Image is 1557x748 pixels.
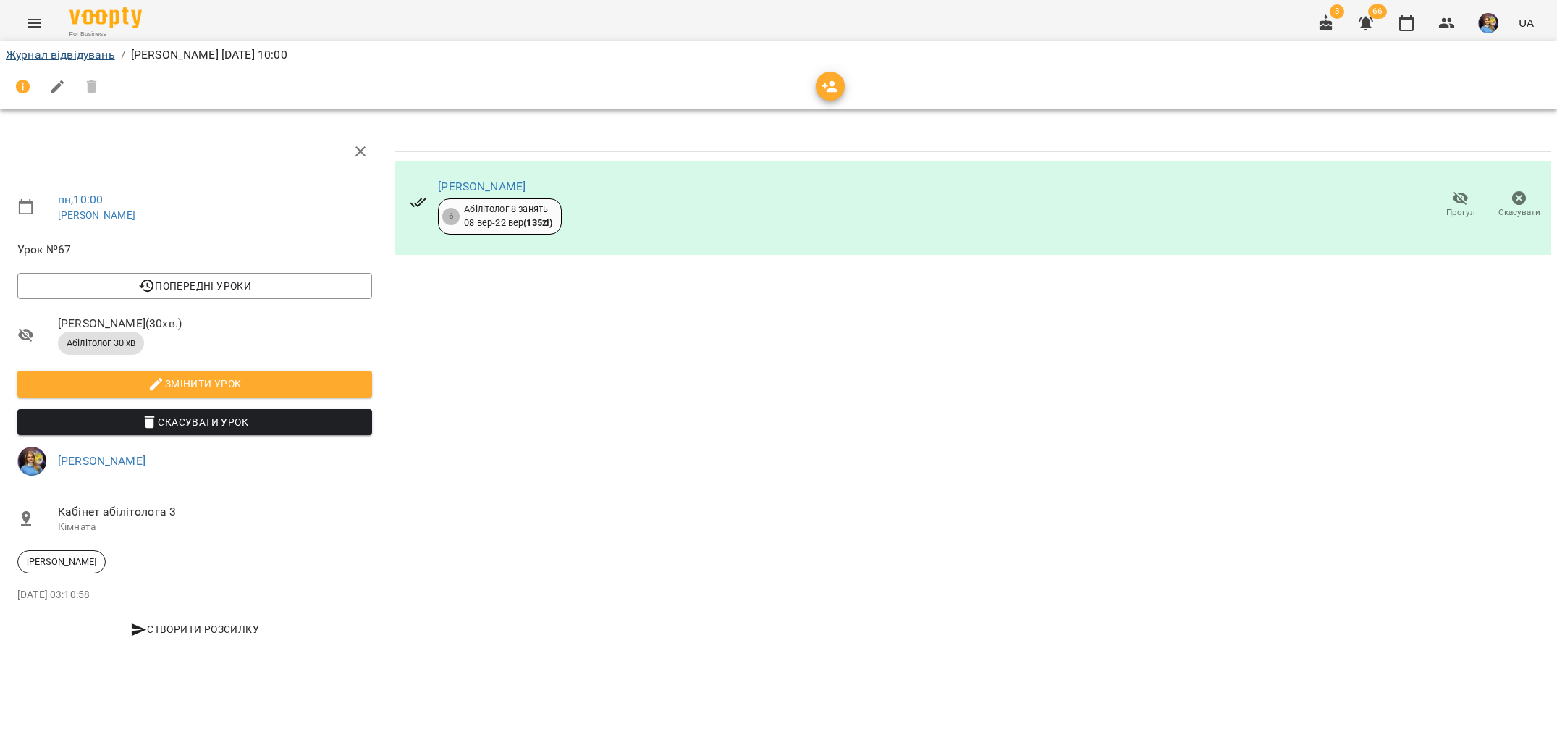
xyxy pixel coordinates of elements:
span: Прогул [1446,206,1475,219]
span: [PERSON_NAME] [18,555,105,568]
a: [PERSON_NAME] [58,454,145,468]
span: Змінити урок [29,375,360,392]
span: Абілітолог 30 хв [58,337,144,350]
span: Попередні уроки [29,277,360,295]
span: UA [1519,15,1534,30]
b: ( 135 zł ) [523,217,552,228]
div: [PERSON_NAME] [17,550,106,573]
div: Абілітолог 8 занять 08 вер - 22 вер [464,203,552,230]
button: Прогул [1431,185,1490,225]
li: / [121,46,125,64]
img: Voopty Logo [69,7,142,28]
a: пн , 10:00 [58,193,103,206]
span: 3 [1330,4,1344,19]
span: Скасувати Урок [29,413,360,431]
p: Кімната [58,520,372,534]
p: [PERSON_NAME] [DATE] 10:00 [131,46,287,64]
a: [PERSON_NAME] [58,209,135,221]
button: Попередні уроки [17,273,372,299]
div: 6 [442,208,460,225]
button: Скасувати Урок [17,409,372,435]
span: For Business [69,30,142,39]
span: [PERSON_NAME] ( 30 хв. ) [58,315,372,332]
nav: breadcrumb [6,46,1551,64]
button: Скасувати [1490,185,1548,225]
span: Кабінет абілітолога 3 [58,503,372,521]
button: Menu [17,6,52,41]
span: 66 [1368,4,1387,19]
img: 6b085e1eb0905a9723a04dd44c3bb19c.jpg [1478,13,1498,33]
a: Журнал відвідувань [6,48,115,62]
span: Урок №67 [17,241,372,259]
button: Змінити урок [17,371,372,397]
img: 6b085e1eb0905a9723a04dd44c3bb19c.jpg [17,447,46,476]
button: UA [1513,9,1540,36]
a: [PERSON_NAME] [438,180,526,193]
button: Створити розсилку [17,616,372,642]
span: Створити розсилку [23,621,366,638]
p: [DATE] 03:10:58 [17,588,372,602]
span: Скасувати [1498,206,1540,219]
